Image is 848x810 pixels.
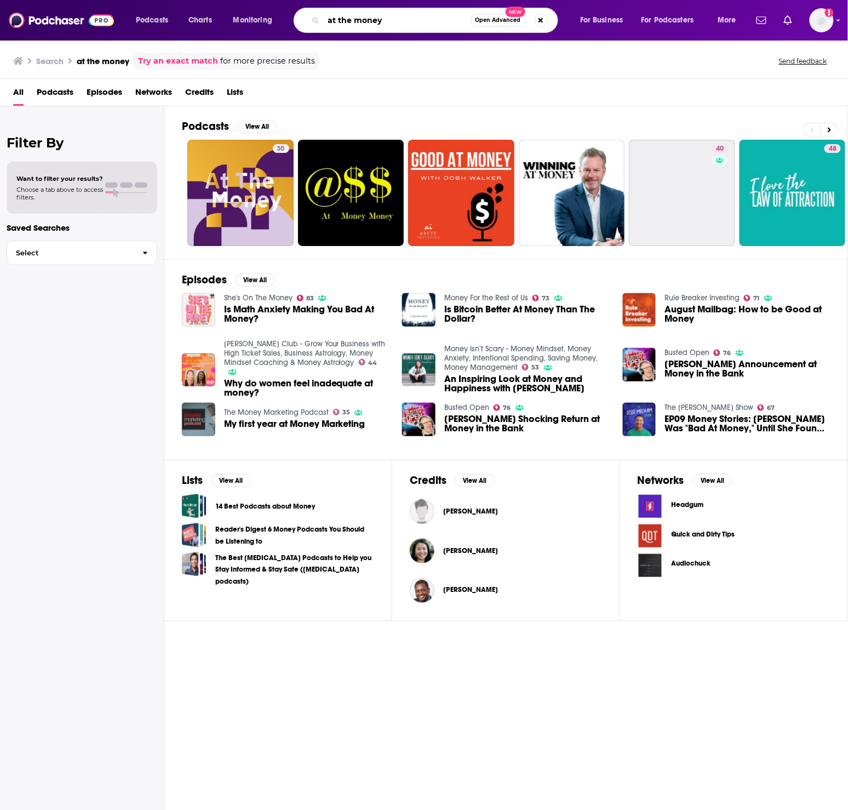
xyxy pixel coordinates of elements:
[572,12,637,29] button: open menu
[224,293,293,303] a: She's On The Money
[182,273,275,287] a: EpisodesView All
[471,14,526,27] button: Open AdvancedNew
[623,293,656,327] img: August Mailbag: How to be Good at Money
[410,474,446,487] h2: Credits
[712,144,728,153] a: 40
[638,494,830,519] button: Headgum logoHeadgum
[138,55,218,67] a: Try an exact match
[182,293,215,327] img: Is Math Anxiety Making You Bad At Money?
[410,499,434,524] a: Ryan Mclntyre
[664,305,830,323] a: August Mailbag: How to be Good at Money
[664,293,740,303] a: Rule Breaker Investing
[767,406,775,410] span: 67
[443,507,498,516] a: Ryan Mclntyre
[224,408,329,417] a: The Money Marketing Podcast
[304,8,569,33] div: Search podcasts, credits, & more...
[215,500,315,512] a: 14 Best Podcasts about Money
[324,12,471,29] input: Search podcasts, credits, & more...
[776,56,830,66] button: Send feedback
[758,404,775,411] a: 67
[224,339,386,367] a: Creative Magic Club - Grow Your Business with High Ticket Sales, Business Astrology, Money Mindse...
[444,305,610,323] a: Is Bitcoin Better At Money Than The Dollar?
[188,13,212,28] span: Charts
[718,13,736,28] span: More
[664,360,830,378] a: John Cena's Announcement at Money in the Bank
[77,56,129,66] h3: at the money
[455,474,495,487] button: View All
[410,539,434,563] img: Jess Jiang
[227,83,243,106] a: Lists
[443,546,498,555] a: Jess Jiang
[638,553,663,578] img: Audiochuck logo
[277,144,285,155] span: 30
[236,273,275,287] button: View All
[444,414,610,433] a: R-Truth's Shocking Return at Money in the Bank
[810,8,834,32] span: Logged in as angelahattar
[220,55,315,67] span: for more precise results
[522,364,540,370] a: 53
[16,175,103,182] span: Want to filter your results?
[224,379,389,397] span: Why do women feel inadequate at money?
[359,359,377,366] a: 44
[443,586,498,595] a: Wilson Muscadin
[638,553,830,578] button: Audiochuck logoAudiochuck
[532,365,540,370] span: 53
[16,186,103,201] span: Choose a tab above to access filters.
[810,8,834,32] img: User Profile
[333,409,351,415] a: 35
[182,273,227,287] h2: Episodes
[402,403,436,436] a: R-Truth's Shocking Return at Money in the Bank
[342,410,350,415] span: 35
[402,293,436,327] img: Is Bitcoin Better At Money Than The Dollar?
[629,140,735,246] a: 40
[744,295,760,301] a: 71
[37,83,73,106] a: Podcasts
[187,140,294,246] a: 30
[273,144,289,153] a: 30
[672,500,704,509] span: Headgum
[444,374,610,393] a: An Inspiring Look at Money and Happiness with Jeff Golden
[638,474,732,487] a: NetworksView All
[410,578,434,603] a: Wilson Muscadin
[638,523,830,549] a: Quick and Dirty Tips logoQuick and Dirty Tips
[185,83,214,106] a: Credits
[136,13,168,28] span: Podcasts
[182,552,207,577] a: The Best Coronavirus Podcasts to Help you Stay Informed & Stay Safe (COVID-19 podcasts)
[754,296,760,301] span: 71
[638,523,663,549] img: Quick and Dirty Tips logo
[672,530,735,539] span: Quick and Dirty Tips
[542,296,550,301] span: 73
[443,507,498,516] span: [PERSON_NAME]
[182,403,215,436] img: My first year at Money Marketing
[444,414,610,433] span: [PERSON_NAME] Shocking Return at Money in the Bank
[506,7,525,17] span: New
[9,10,114,31] img: Podchaser - Follow, Share and Rate Podcasts
[444,293,528,303] a: Money For the Rest of Us
[780,11,797,30] a: Show notifications dropdown
[638,474,684,487] h2: Networks
[825,8,834,17] svg: Add a profile image
[623,348,656,381] img: John Cena's Announcement at Money in the Bank
[215,523,374,547] a: Reader's Digest 6 Money Podcasts You Should be Listening to
[641,13,694,28] span: For Podcasters
[664,414,830,433] span: EP09 Money Stories: [PERSON_NAME] Was "Bad At Money," Until She Found YNAB
[13,83,24,106] span: All
[444,374,610,393] span: An Inspiring Look at Money and Happiness with [PERSON_NAME]
[182,353,215,387] img: Why do women feel inadequate at money?
[664,403,753,412] a: The Jesse Mecham Show
[693,474,732,487] button: View All
[182,494,207,518] span: 14 Best Podcasts about Money
[182,523,207,547] a: Reader's Digest 6 Money Podcasts You Should be Listening to
[634,12,710,29] button: open menu
[724,351,731,356] span: 76
[224,419,365,429] a: My first year at Money Marketing
[306,296,314,301] span: 83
